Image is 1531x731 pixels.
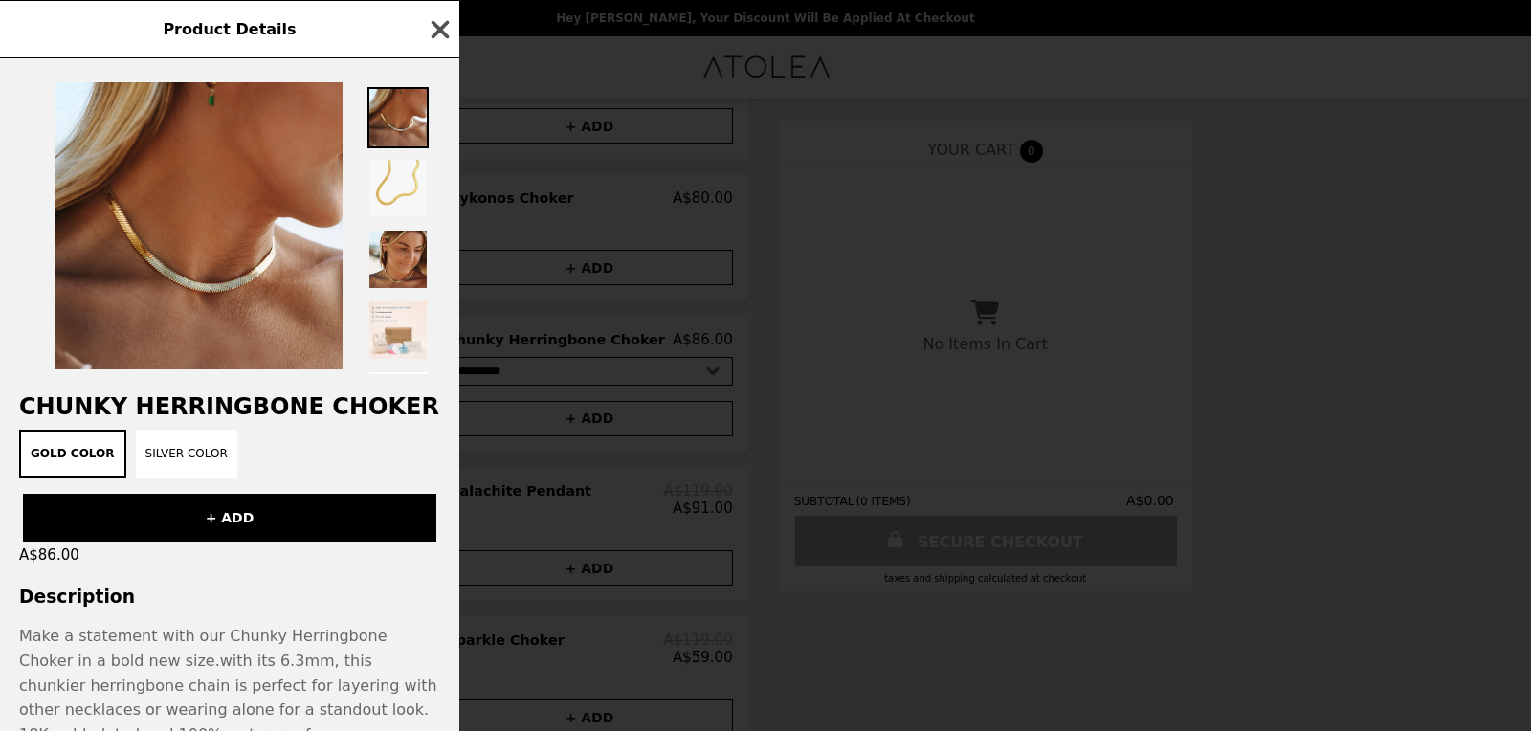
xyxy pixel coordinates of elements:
[367,370,429,432] img: Thumbnail 5
[19,430,126,478] button: Gold Color
[136,430,237,478] button: Silver Color
[367,229,429,290] img: Thumbnail 3
[220,652,335,670] span: with its 6.3mm
[367,158,429,219] img: Thumbnail 2
[367,299,429,361] img: Thumbnail 4
[23,494,436,542] button: + ADD
[163,20,296,38] span: Product Details
[55,82,343,369] img: Gold Color
[367,87,429,148] img: Thumbnail 1
[19,624,440,721] p: Make a statement with our Chunky Herringbone Choker in a bold new size. , this chunkier herringbo...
